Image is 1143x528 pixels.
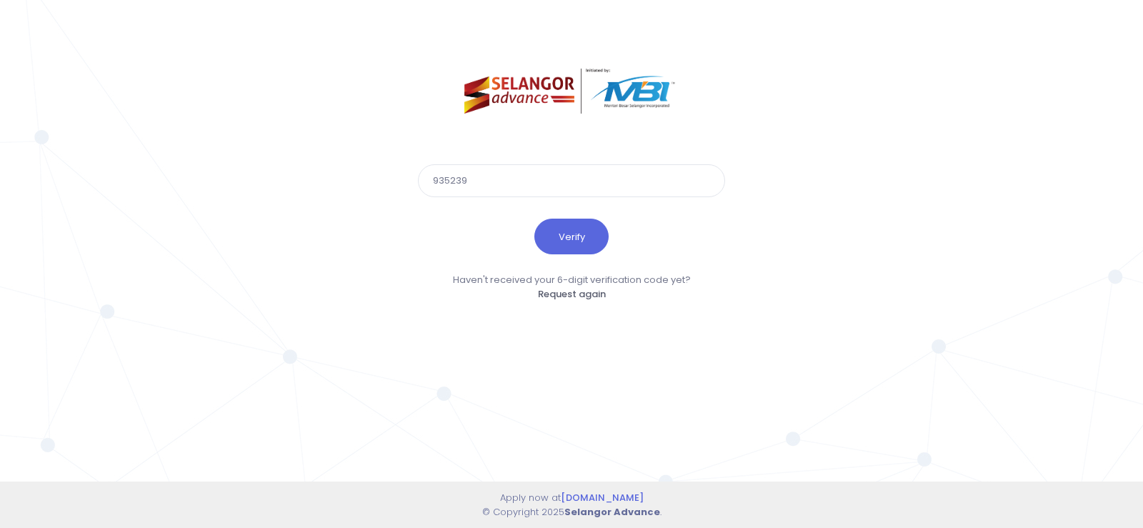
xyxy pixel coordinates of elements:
span: Haven't received your 6-digit verification code yet? [453,273,691,287]
input: 6 Digits Verification Code [418,164,725,197]
img: selangor-advance.png [464,69,679,114]
a: Request again [538,287,606,301]
a: [DOMAIN_NAME] [561,491,644,504]
strong: Selangor Advance [564,505,660,519]
button: Verify [534,219,609,254]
